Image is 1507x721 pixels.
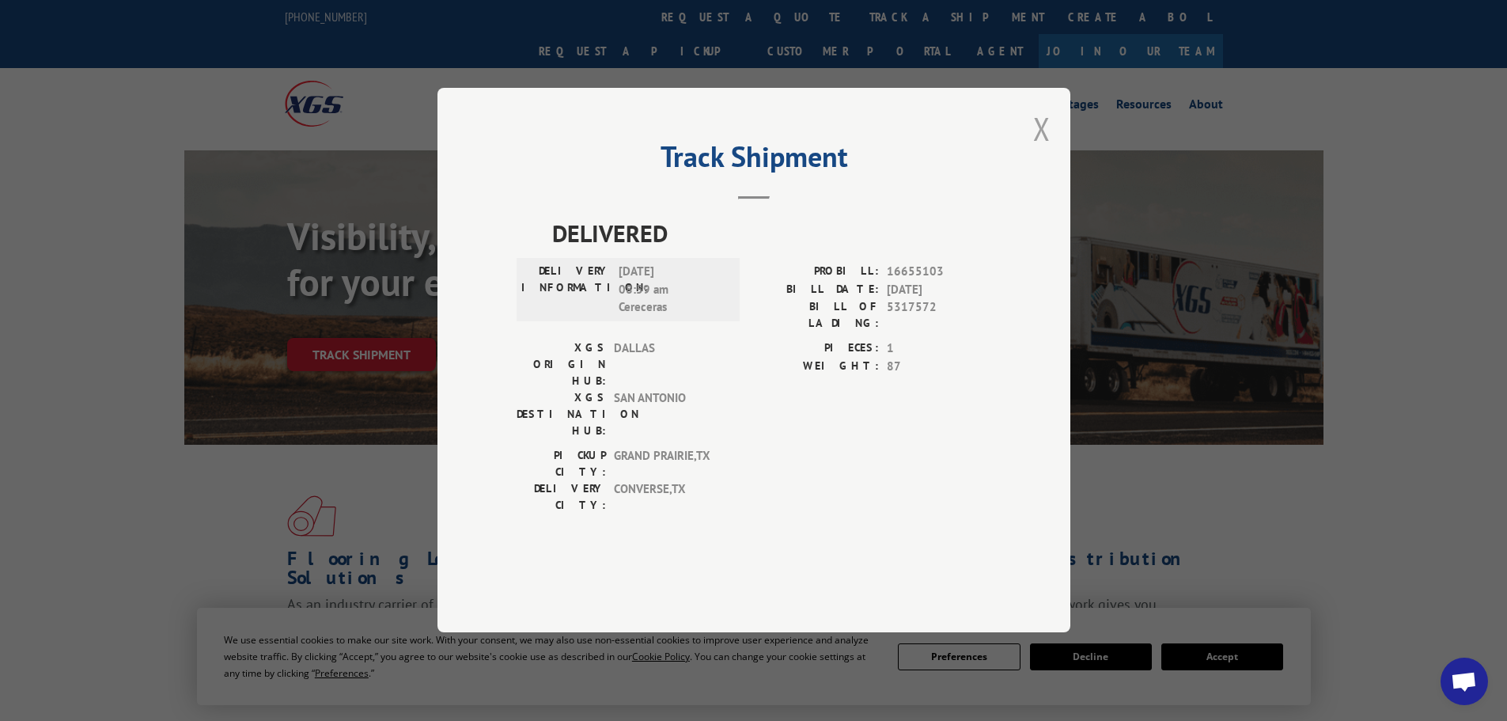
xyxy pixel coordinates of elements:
[517,448,606,481] label: PICKUP CITY:
[1441,658,1488,705] div: Open chat
[517,390,606,440] label: XGS DESTINATION HUB:
[754,281,879,299] label: BILL DATE:
[887,358,991,376] span: 87
[517,481,606,514] label: DELIVERY CITY:
[614,390,721,440] span: SAN ANTONIO
[754,264,879,282] label: PROBILL:
[614,448,721,481] span: GRAND PRAIRIE , TX
[887,340,991,359] span: 1
[619,264,725,317] span: [DATE] 08:59 am Cereceras
[614,340,721,390] span: DALLAS
[1033,108,1051,150] button: Close modal
[887,281,991,299] span: [DATE]
[552,216,991,252] span: DELIVERED
[754,340,879,359] label: PIECES:
[614,481,721,514] span: CONVERSE , TX
[517,146,991,176] h2: Track Shipment
[887,264,991,282] span: 16655103
[517,340,606,390] label: XGS ORIGIN HUB:
[754,358,879,376] label: WEIGHT:
[754,299,879,332] label: BILL OF LADING:
[887,299,991,332] span: 5317572
[521,264,611,317] label: DELIVERY INFORMATION:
